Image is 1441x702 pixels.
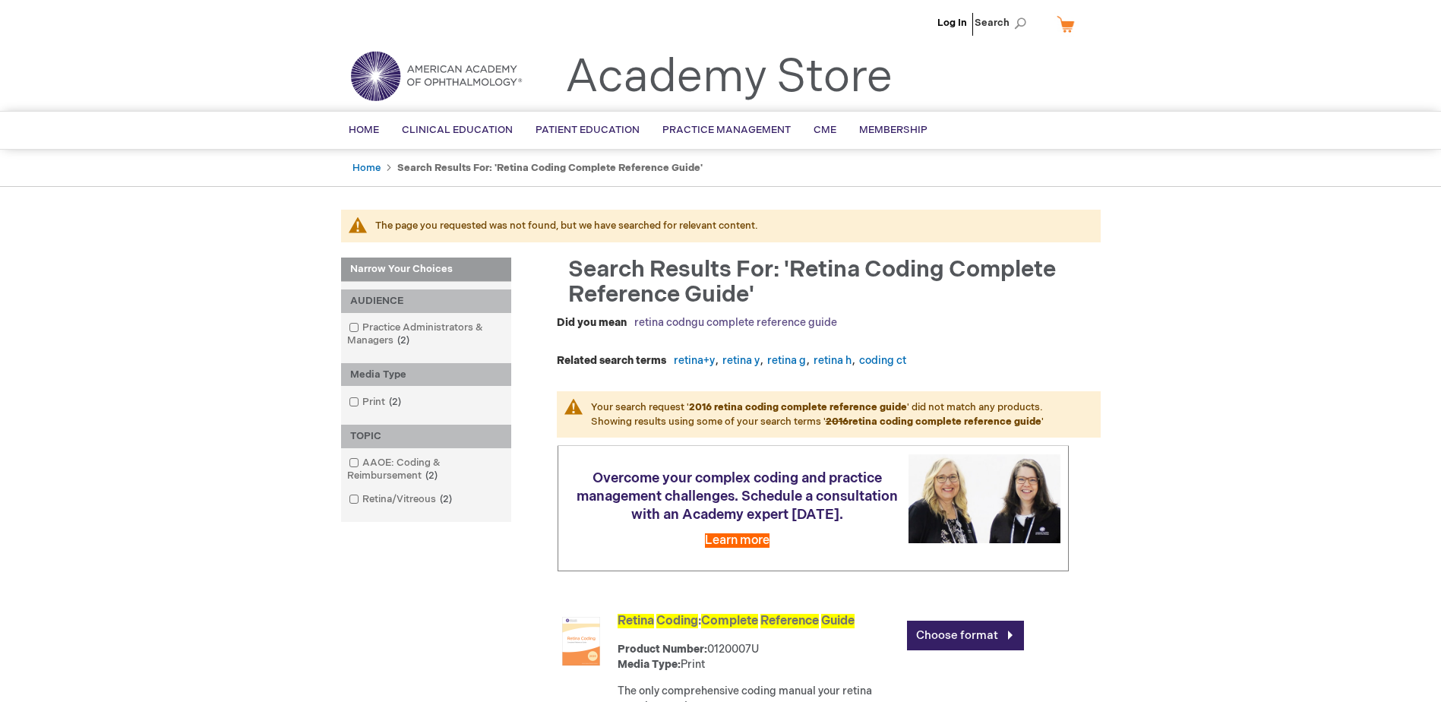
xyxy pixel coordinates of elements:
[705,533,769,548] a: Learn more
[393,334,413,346] span: 2
[557,353,666,368] dt: Related search terms
[618,614,855,628] a: Retina Coding:Complete Reference Guide
[859,124,927,136] span: Membership
[349,124,379,136] span: Home
[557,391,1101,438] p: Your search request ' ' did not match any products. Showing results using some of your search ter...
[568,256,1056,308] span: Search results for: 'retina coding complete reference guide'
[557,315,627,330] dt: Did you mean
[814,354,852,367] a: retina h
[397,162,703,174] strong: Search results for: 'retina coding complete reference guide'
[937,17,967,29] a: Log In
[722,354,760,367] a: retina y
[826,416,1041,428] strong: retina coding complete reference guide
[345,395,407,409] a: Print2
[341,363,511,387] div: Media Type
[345,456,507,483] a: AAOE: Coding & Reimbursement2
[814,124,836,136] span: CME
[760,614,819,628] span: Reference
[656,614,698,628] span: Coding
[565,50,893,105] a: Academy Store
[385,396,405,408] span: 2
[341,289,511,313] div: AUDIENCE
[767,354,806,367] a: retina g
[689,401,907,413] strong: 2016 retina coding complete reference guide
[975,8,1032,38] span: Search
[436,493,456,505] span: 2
[618,642,899,672] div: 0120007U Print
[662,124,791,136] span: Practice Management
[859,354,906,367] a: coding ct
[821,614,855,628] span: Guide
[577,470,898,523] span: Overcome your complex coding and practice management challenges. Schedule a consultation with an ...
[907,621,1024,650] a: Choose format
[352,162,381,174] a: Home
[618,643,707,656] strong: Product Number:
[536,124,640,136] span: Patient Education
[618,658,681,671] strong: Media Type:
[345,321,507,348] a: Practice Administrators & Managers2
[701,614,758,628] span: Complete
[375,219,1085,233] div: The page you requested was not found, but we have searched for relevant content.
[341,258,511,282] strong: Narrow Your Choices
[909,454,1060,543] img: Schedule a consultation with an Academy expert today
[634,316,837,329] a: retina codngu complete reference guide
[402,124,513,136] span: Clinical Education
[345,492,458,507] a: Retina/Vitreous2
[674,354,715,367] a: retina+y
[618,614,654,628] span: Retina
[557,617,605,666] img: Retina Coding: Complete Reference Guide
[826,416,848,428] strike: 2016
[341,425,511,448] div: TOPIC
[422,470,441,482] span: 2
